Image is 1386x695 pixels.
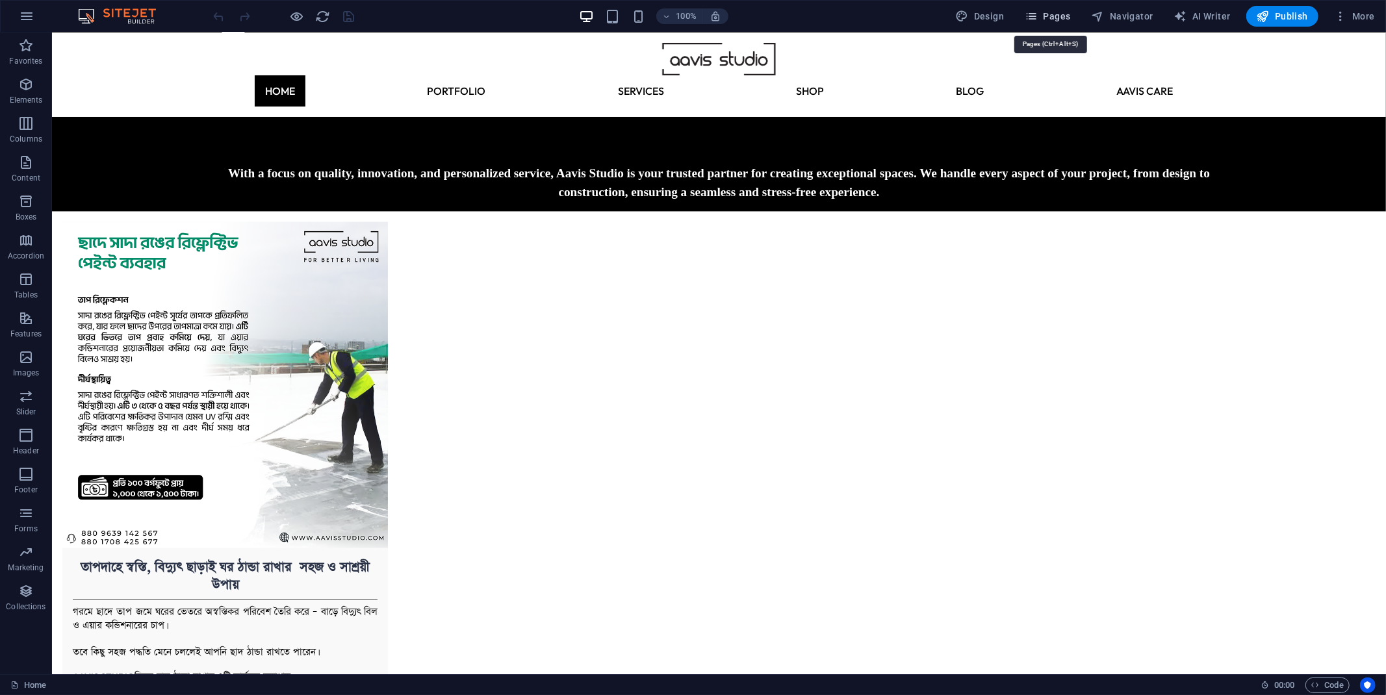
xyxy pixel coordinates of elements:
span: Code [1311,677,1344,693]
button: Usercentrics [1360,677,1376,693]
p: Features [10,329,42,339]
span: AI Writer [1174,10,1231,23]
i: Reload page [316,9,331,24]
button: Pages [1020,6,1075,27]
i: On resize automatically adjust zoom level to fit chosen device. [710,10,721,22]
button: AI Writer [1169,6,1236,27]
a: Click to cancel selection. Double-click to open Pages [10,677,46,693]
button: Code [1305,677,1350,693]
p: Forms [14,524,38,534]
span: Publish [1257,10,1308,23]
img: Editor Logo [75,8,172,24]
button: Publish [1246,6,1318,27]
button: 100% [656,8,702,24]
p: Accordion [8,251,44,261]
h6: Session time [1261,677,1295,693]
p: Collections [6,601,45,612]
p: Images [13,368,40,378]
p: Footer [14,485,38,495]
p: Favorites [9,56,42,66]
p: Tables [14,290,38,300]
span: Design [956,10,1005,23]
p: Marketing [8,562,44,573]
p: Content [12,173,40,183]
span: 00 00 [1274,677,1294,693]
button: Click here to leave preview mode and continue editing [289,8,305,24]
span: More [1334,10,1375,23]
h6: 100% [676,8,697,24]
span: Navigator [1092,10,1153,23]
p: Elements [10,95,43,105]
button: More [1329,6,1380,27]
p: Header [13,446,39,456]
p: Columns [10,134,42,144]
p: Boxes [16,212,37,222]
button: Design [951,6,1010,27]
span: : [1283,680,1285,690]
button: reload [315,8,331,24]
button: Navigator [1086,6,1159,27]
span: Pages [1025,10,1070,23]
p: Slider [16,407,36,417]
